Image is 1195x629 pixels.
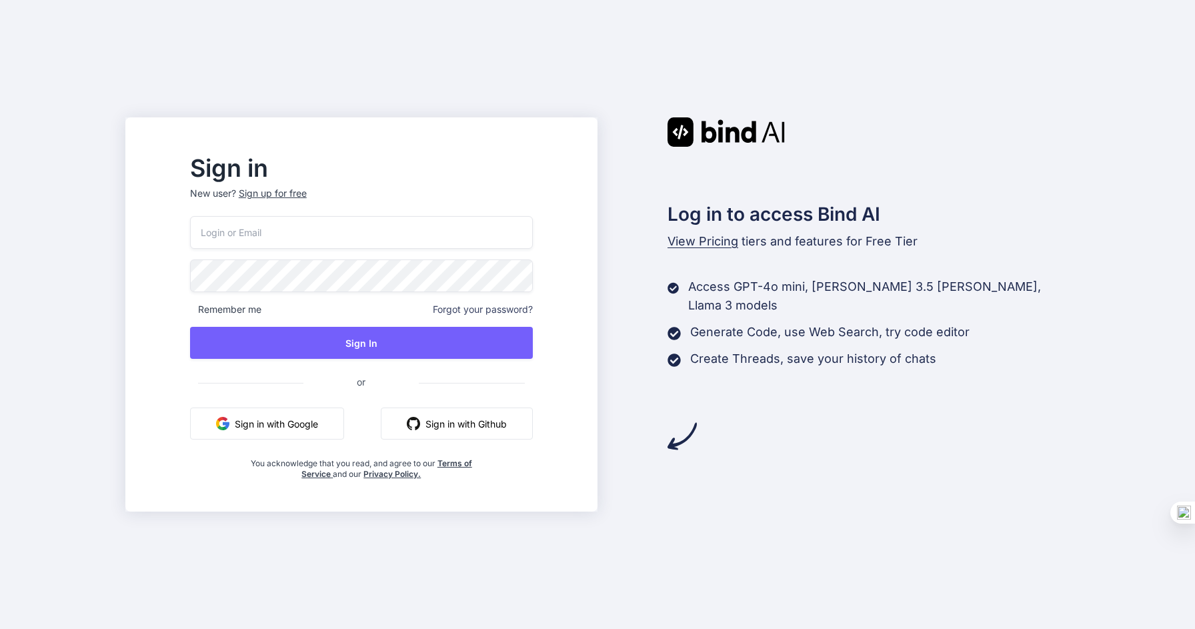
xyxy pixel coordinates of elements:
p: tiers and features for Free Tier [668,232,1070,251]
div: Sign up for free [239,187,307,200]
input: Login or Email [190,216,533,249]
p: Create Threads, save your history of chats [690,350,936,368]
img: arrow [668,422,697,451]
span: or [303,366,419,398]
button: Sign in with Google [190,408,344,440]
p: New user? [190,187,533,216]
p: Generate Code, use Web Search, try code editor [690,323,970,342]
img: google [216,417,229,430]
img: Bind AI logo [668,117,785,147]
img: github [407,417,420,430]
h2: Sign in [190,157,533,179]
a: Terms of Service [301,458,472,479]
button: Sign in with Github [381,408,533,440]
span: Remember me [190,303,261,316]
div: You acknowledge that you read, and agree to our and our [247,450,475,480]
span: View Pricing [668,234,738,248]
h2: Log in to access Bind AI [668,200,1070,228]
span: Forgot your password? [433,303,533,316]
p: Access GPT-4o mini, [PERSON_NAME] 3.5 [PERSON_NAME], Llama 3 models [688,277,1070,315]
img: one_i.png [1177,506,1191,520]
button: Sign In [190,327,533,359]
a: Privacy Policy. [363,469,421,479]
